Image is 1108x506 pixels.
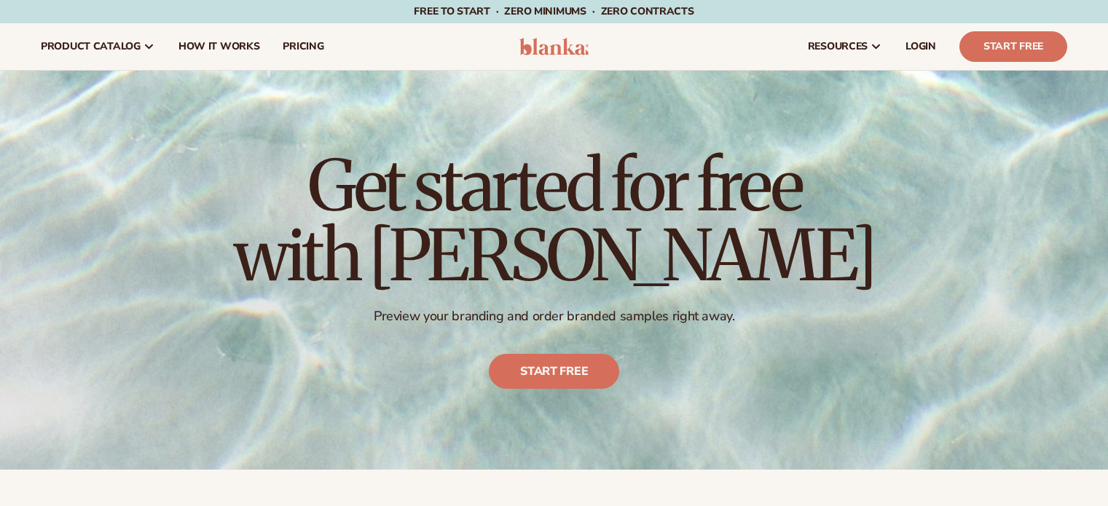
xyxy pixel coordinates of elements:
h1: Get started for free with [PERSON_NAME] [234,151,875,290]
span: pricing [283,41,323,52]
span: resources [808,41,868,52]
a: LOGIN [894,23,948,70]
a: Start Free [959,31,1067,62]
span: How It Works [178,41,260,52]
a: resources [796,23,894,70]
span: product catalog [41,41,141,52]
img: logo [519,38,589,55]
a: How It Works [167,23,272,70]
a: pricing [271,23,335,70]
p: Preview your branding and order branded samples right away. [234,308,875,325]
a: product catalog [29,23,167,70]
span: Free to start · ZERO minimums · ZERO contracts [414,4,694,18]
a: Start free [489,355,619,390]
span: LOGIN [905,41,936,52]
